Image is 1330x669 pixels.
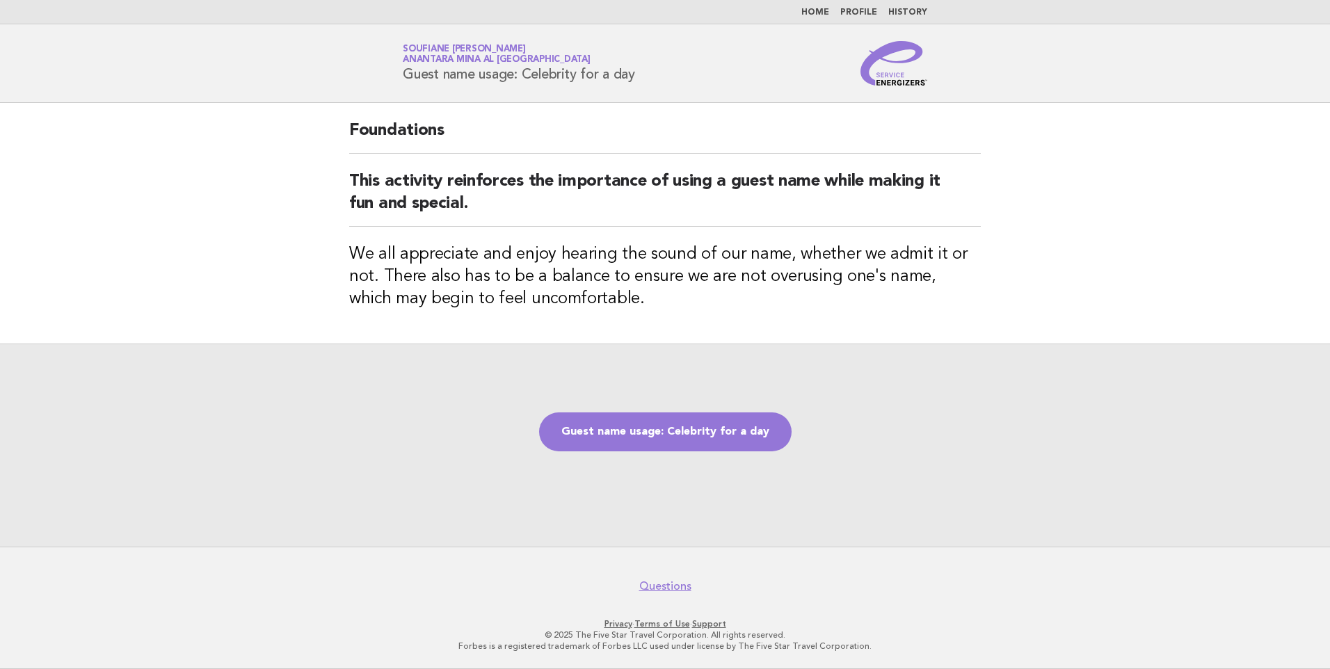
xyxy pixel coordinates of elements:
[403,45,591,64] a: Soufiane [PERSON_NAME]Anantara Mina al [GEOGRAPHIC_DATA]
[403,45,635,81] h1: Guest name usage: Celebrity for a day
[349,170,981,227] h2: This activity reinforces the importance of using a guest name while making it fun and special.
[239,618,1091,629] p: · ·
[692,619,726,629] a: Support
[801,8,829,17] a: Home
[539,412,792,451] a: Guest name usage: Celebrity for a day
[860,41,927,86] img: Service Energizers
[403,56,591,65] span: Anantara Mina al [GEOGRAPHIC_DATA]
[888,8,927,17] a: History
[604,619,632,629] a: Privacy
[239,629,1091,640] p: © 2025 The Five Star Travel Corporation. All rights reserved.
[349,243,981,310] h3: We all appreciate and enjoy hearing the sound of our name, whether we admit it or not. There also...
[239,640,1091,652] p: Forbes is a registered trademark of Forbes LLC used under license by The Five Star Travel Corpora...
[349,120,981,154] h2: Foundations
[634,619,690,629] a: Terms of Use
[639,579,691,593] a: Questions
[840,8,877,17] a: Profile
